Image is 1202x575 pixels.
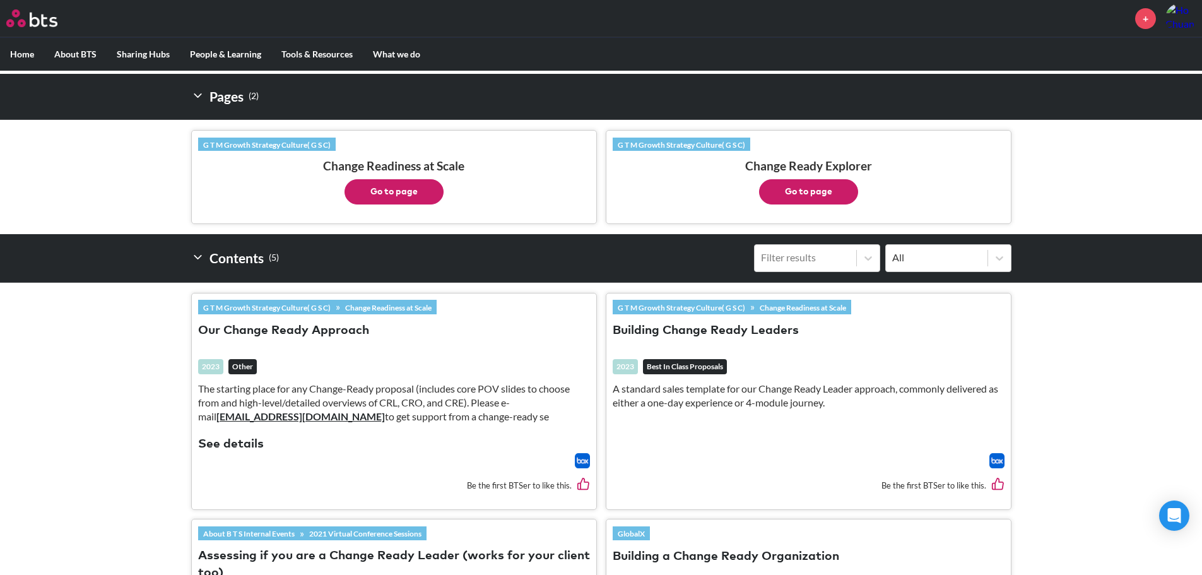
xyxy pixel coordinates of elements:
img: Ho Chuan [1165,3,1196,33]
a: 2021 Virtual Conference Sessions [304,526,427,540]
a: Change Readiness at Scale [755,300,851,314]
em: Best In Class Proposals [643,359,727,374]
p: A standard sales template for our Change Ready Leader approach, commonly delivered as either a on... [613,382,1005,410]
button: Building Change Ready Leaders [613,323,799,340]
h3: Change Readiness at Scale [198,158,590,205]
img: Box logo [575,453,590,468]
a: G T M Growth Strategy Culture( G S C) [613,138,750,151]
a: G T M Growth Strategy Culture( G S C) [198,300,336,314]
label: People & Learning [180,38,271,71]
h3: Change Ready Explorer [613,158,1005,205]
a: About B T S Internal Events [198,526,300,540]
a: Go home [6,9,81,27]
div: » [198,300,437,314]
a: Change Readiness at Scale [340,300,437,314]
a: G T M Growth Strategy Culture( G S C) [198,138,336,151]
div: Open Intercom Messenger [1159,501,1189,531]
div: Be the first BTSer to like this. [613,468,1005,503]
a: + [1135,8,1156,29]
a: G T M Growth Strategy Culture( G S C) [613,300,750,314]
h2: Pages [191,84,259,109]
label: Tools & Resources [271,38,363,71]
small: ( 2 ) [249,88,259,105]
small: ( 5 ) [269,249,279,266]
div: Filter results [761,251,850,264]
em: Other [228,359,257,374]
h2: Contents [191,244,279,272]
a: Download file from Box [575,453,590,468]
a: GlobalX [613,526,650,540]
div: All [892,251,981,264]
a: [EMAIL_ADDRESS][DOMAIN_NAME] [216,410,385,422]
button: Go to page [345,179,444,205]
div: Be the first BTSer to like this. [198,468,590,503]
label: About BTS [44,38,107,71]
a: Profile [1165,3,1196,33]
label: What we do [363,38,430,71]
button: Our Change Ready Approach [198,323,369,340]
button: Building a Change Ready Organization [613,548,839,566]
button: See details [198,436,264,453]
div: » [198,526,427,540]
img: BTS Logo [6,9,57,27]
div: 2023 [198,359,223,374]
p: The starting place for any Change-Ready proposal (includes core POV slides to choose from and hig... [198,382,590,424]
img: Box logo [989,453,1005,468]
button: Go to page [759,179,858,205]
a: Download file from Box [989,453,1005,468]
div: 2023 [613,359,638,374]
label: Sharing Hubs [107,38,180,71]
div: » [613,300,851,314]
